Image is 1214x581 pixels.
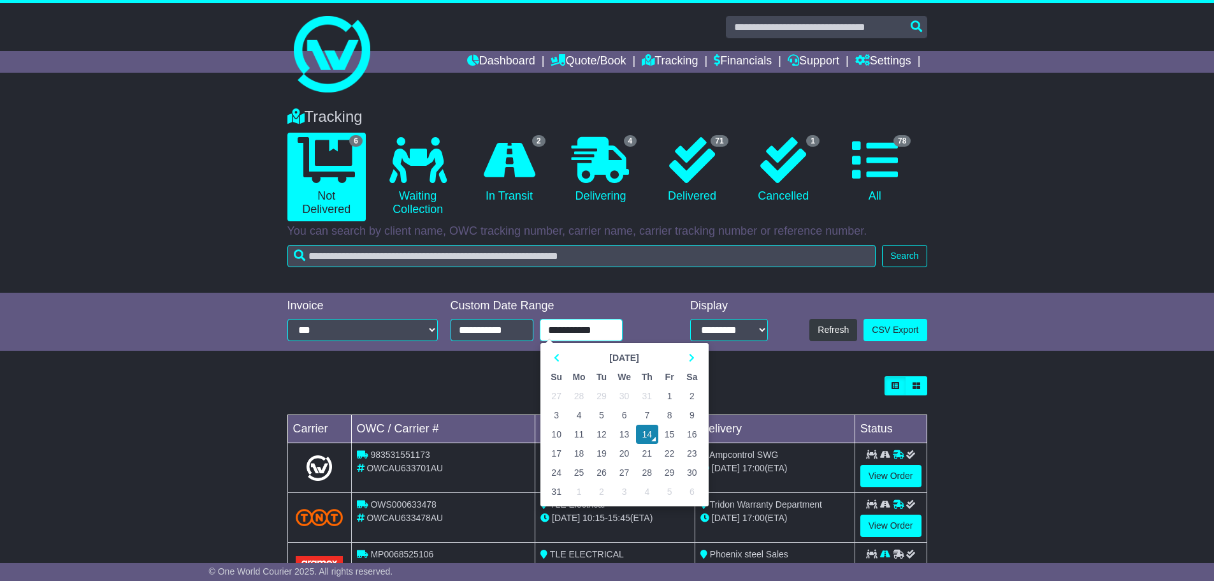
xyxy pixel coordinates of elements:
th: Sa [681,367,703,386]
td: 30 [613,386,636,406]
a: Dashboard [467,51,535,73]
td: 4 [568,406,591,425]
button: Refresh [809,319,857,341]
a: Waiting Collection [379,133,457,221]
td: 2 [681,386,703,406]
td: 1 [568,482,591,501]
a: View Order [860,515,921,537]
div: Custom Date Range [451,299,655,313]
a: 1 Cancelled [744,133,823,208]
td: 3 [613,482,636,501]
span: © One World Courier 2025. All rights reserved. [209,566,393,577]
a: 78 All [835,133,914,208]
a: 71 Delivered [653,133,731,208]
td: 22 [658,444,681,463]
td: 29 [658,463,681,482]
span: OWCAU633478AU [366,513,443,523]
span: 983531551173 [370,450,430,460]
span: 4 [624,135,637,147]
td: Pickup [535,415,695,443]
span: TLE ELECTRICAL [GEOGRAPHIC_DATA] [540,549,633,573]
td: 13 [613,425,636,444]
div: Invoice [287,299,438,313]
a: View Order [860,465,921,487]
span: Ampcontrol SWG [709,450,778,460]
td: 23 [681,444,703,463]
th: Th [636,367,658,386]
td: 3 [546,406,568,425]
span: 17:00 [742,463,765,473]
td: 6 [613,406,636,425]
td: 25 [568,463,591,482]
img: TNT_Domestic.png [296,509,343,526]
td: 1 [658,386,681,406]
a: CSV Export [864,319,927,341]
td: 27 [613,463,636,482]
td: 10 [546,425,568,444]
div: - (ETA) [540,511,690,525]
span: 15:45 [608,513,630,523]
span: 6 [349,135,363,147]
div: (ETA) [700,561,849,575]
span: 71 [711,135,728,147]
td: 14 [636,425,658,444]
td: 24 [546,463,568,482]
td: 2 [590,482,612,501]
button: Search [882,245,927,267]
th: Fr [658,367,681,386]
th: Tu [590,367,612,386]
a: Financials [714,51,772,73]
span: 17:00 [742,513,765,523]
td: 29 [590,386,612,406]
td: Carrier [287,415,351,443]
span: 78 [893,135,911,147]
div: (ETA) [700,511,849,525]
p: You can search by client name, OWC tracking number, carrier name, carrier tracking number or refe... [287,224,927,239]
span: 2 [532,135,546,147]
span: 10:15 [582,513,605,523]
a: Settings [855,51,911,73]
td: 5 [590,406,612,425]
span: MP0068525106 [370,549,433,559]
td: 27 [546,386,568,406]
th: Su [546,367,568,386]
td: 19 [590,444,612,463]
a: Tracking [642,51,698,73]
td: 8 [658,406,681,425]
a: 2 In Transit [470,133,548,208]
span: [DATE] [712,513,740,523]
a: Quote/Book [551,51,626,73]
th: Mo [568,367,591,386]
td: 31 [636,386,658,406]
div: Display [690,299,768,313]
td: 28 [568,386,591,406]
td: 16 [681,425,703,444]
span: Phoenix steel Sales [710,549,788,559]
img: Aramex.png [296,556,343,580]
span: [DATE] [552,513,580,523]
a: 6 Not Delivered [287,133,366,221]
td: 21 [636,444,658,463]
td: 5 [658,482,681,501]
th: Select Month [568,348,681,367]
div: Tracking [281,108,934,126]
th: We [613,367,636,386]
td: 12 [590,425,612,444]
td: 26 [590,463,612,482]
span: 1 [806,135,820,147]
td: Delivery [695,415,855,443]
td: 9 [681,406,703,425]
div: (ETA) [700,462,849,475]
td: 4 [636,482,658,501]
td: 6 [681,482,703,501]
td: 20 [613,444,636,463]
td: 18 [568,444,591,463]
td: 31 [546,482,568,501]
span: Tridon Warranty Department [710,499,822,510]
td: Status [855,415,927,443]
span: OWCAU633701AU [366,463,443,473]
td: OWC / Carrier # [351,415,535,443]
span: OWS000633478 [370,499,437,510]
a: 4 Delivering [561,133,640,208]
td: 17 [546,444,568,463]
